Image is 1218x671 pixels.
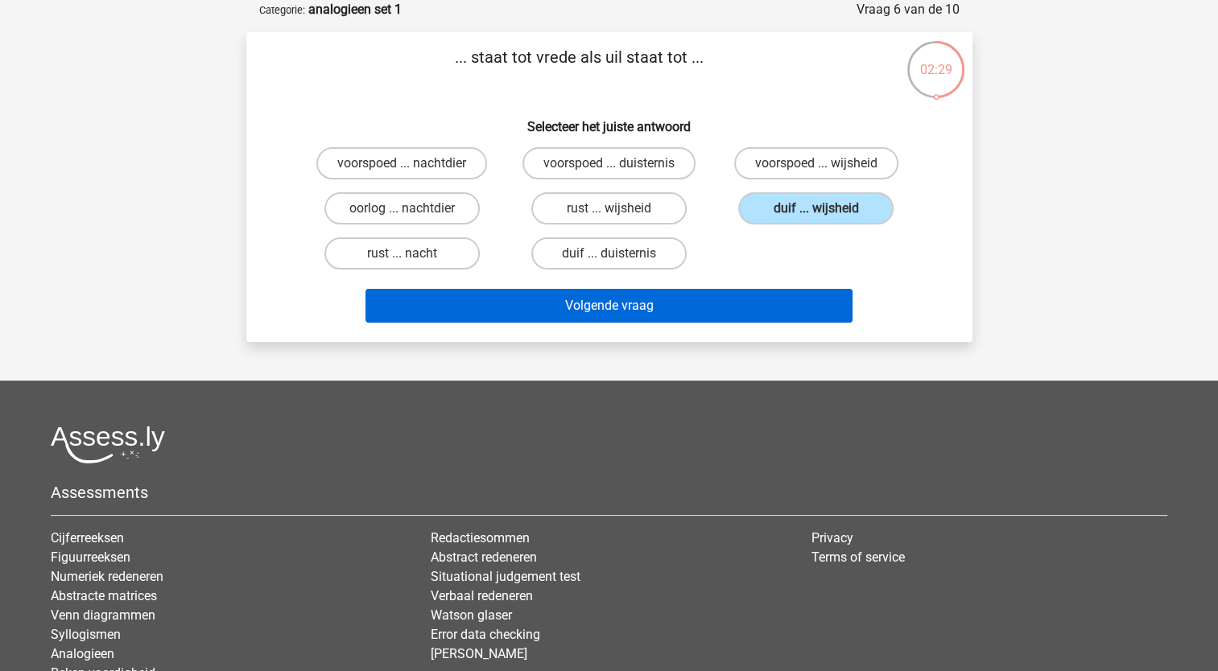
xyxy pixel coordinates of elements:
[324,192,480,224] label: oorlog ... nachtdier
[272,45,886,93] p: ... staat tot vrede als uil staat tot ...
[431,646,527,661] a: [PERSON_NAME]
[316,147,487,179] label: voorspoed ... nachtdier
[431,607,512,623] a: Watson glaser
[738,192,894,224] label: duif ... wijsheid
[811,530,853,545] a: Privacy
[431,569,580,584] a: Situational judgement test
[431,550,537,565] a: Abstract redeneren
[51,550,130,565] a: Figuurreeksen
[51,569,163,584] a: Numeriek redeneren
[431,530,530,545] a: Redactiesommen
[431,627,540,642] a: Error data checking
[734,147,898,179] label: voorspoed ... wijsheid
[324,237,480,270] label: rust ... nacht
[811,550,905,565] a: Terms of service
[431,588,533,603] a: Verbaal redeneren
[51,426,165,463] img: Assessly logo
[906,39,966,80] div: 02:29
[51,627,121,642] a: Syllogismen
[531,237,687,270] label: duif ... duisternis
[51,530,124,545] a: Cijferreeksen
[522,147,696,179] label: voorspoed ... duisternis
[51,646,114,661] a: Analogieen
[365,289,853,323] button: Volgende vraag
[531,192,687,224] label: rust ... wijsheid
[308,2,402,17] strong: analogieen set 1
[259,4,305,16] small: Categorie:
[272,106,947,134] h6: Selecteer het juiste antwoord
[51,607,155,623] a: Venn diagrammen
[51,588,157,603] a: Abstracte matrices
[51,483,1167,502] h5: Assessments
